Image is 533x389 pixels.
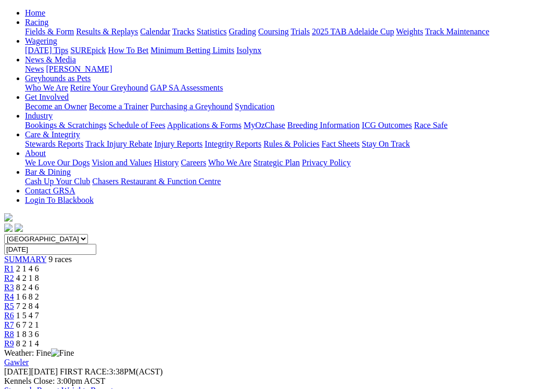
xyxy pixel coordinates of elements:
[4,311,14,320] a: R6
[150,83,223,92] a: GAP SA Assessments
[16,339,39,348] span: 8 2 1 4
[25,74,91,83] a: Greyhounds as Pets
[16,320,39,329] span: 6 7 2 1
[4,320,14,329] a: R7
[25,186,75,195] a: Contact GRSA
[15,224,23,232] img: twitter.svg
[16,311,39,320] span: 1 5 4 7
[16,330,39,339] span: 1 8 3 6
[25,18,48,27] a: Racing
[362,121,412,129] a: ICG Outcomes
[4,292,14,301] a: R4
[25,46,529,55] div: Wagering
[25,158,90,167] a: We Love Our Dogs
[25,55,76,64] a: News & Media
[25,196,94,204] a: Login To Blackbook
[154,139,202,148] a: Injury Reports
[208,158,251,167] a: Who We Are
[4,283,14,292] a: R3
[25,36,57,45] a: Wagering
[46,64,112,73] a: [PERSON_NAME]
[4,213,12,222] img: logo-grsa-white.png
[4,255,46,264] a: SUMMARY
[235,102,274,111] a: Syndication
[25,121,106,129] a: Bookings & Scratchings
[425,27,489,36] a: Track Maintenance
[25,130,80,139] a: Care & Integrity
[4,367,58,376] span: [DATE]
[25,111,53,120] a: Industry
[85,139,152,148] a: Track Injury Rebate
[244,121,285,129] a: MyOzChase
[16,264,39,273] span: 2 1 4 6
[25,167,71,176] a: Bar & Dining
[70,83,148,92] a: Retire Your Greyhound
[4,224,12,232] img: facebook.svg
[108,121,165,129] a: Schedule of Fees
[25,46,68,55] a: [DATE] Tips
[25,121,529,130] div: Industry
[25,64,529,74] div: News & Media
[4,302,14,310] a: R5
[16,274,39,282] span: 4 2 1 8
[92,177,221,186] a: Chasers Restaurant & Function Centre
[25,83,529,93] div: Greyhounds as Pets
[4,377,529,386] div: Kennels Close: 3:00pm ACST
[172,27,195,36] a: Tracks
[396,27,423,36] a: Weights
[290,27,310,36] a: Trials
[92,158,151,167] a: Vision and Values
[60,367,163,376] span: 3:38PM(ACST)
[140,27,170,36] a: Calendar
[108,46,149,55] a: How To Bet
[362,139,410,148] a: Stay On Track
[70,46,106,55] a: SUREpick
[181,158,206,167] a: Careers
[25,139,83,148] a: Stewards Reports
[205,139,261,148] a: Integrity Reports
[154,158,179,167] a: History
[4,358,29,367] a: Gawler
[258,27,289,36] a: Coursing
[167,121,242,129] a: Applications & Forms
[4,339,14,348] a: R9
[263,139,320,148] a: Rules & Policies
[16,302,39,310] span: 7 2 8 4
[25,83,68,92] a: Who We Are
[414,121,447,129] a: Race Safe
[51,348,74,358] img: Fine
[150,46,234,55] a: Minimum Betting Limits
[4,330,14,339] a: R8
[25,158,529,167] div: About
[4,244,96,255] input: Select date
[4,348,74,357] span: Weather: Fine
[4,264,14,273] a: R1
[25,102,529,111] div: Get Involved
[25,27,529,36] div: Racing
[4,367,31,376] span: [DATE]
[25,177,529,186] div: Bar & Dining
[16,283,39,292] span: 8 2 4 6
[16,292,39,301] span: 1 6 8 2
[25,8,45,17] a: Home
[25,149,46,158] a: About
[150,102,233,111] a: Purchasing a Greyhound
[197,27,227,36] a: Statistics
[4,274,14,282] a: R2
[89,102,148,111] a: Become a Trainer
[25,139,529,149] div: Care & Integrity
[229,27,256,36] a: Grading
[48,255,72,264] span: 9 races
[25,177,90,186] a: Cash Up Your Club
[302,158,351,167] a: Privacy Policy
[236,46,261,55] a: Isolynx
[25,93,69,101] a: Get Involved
